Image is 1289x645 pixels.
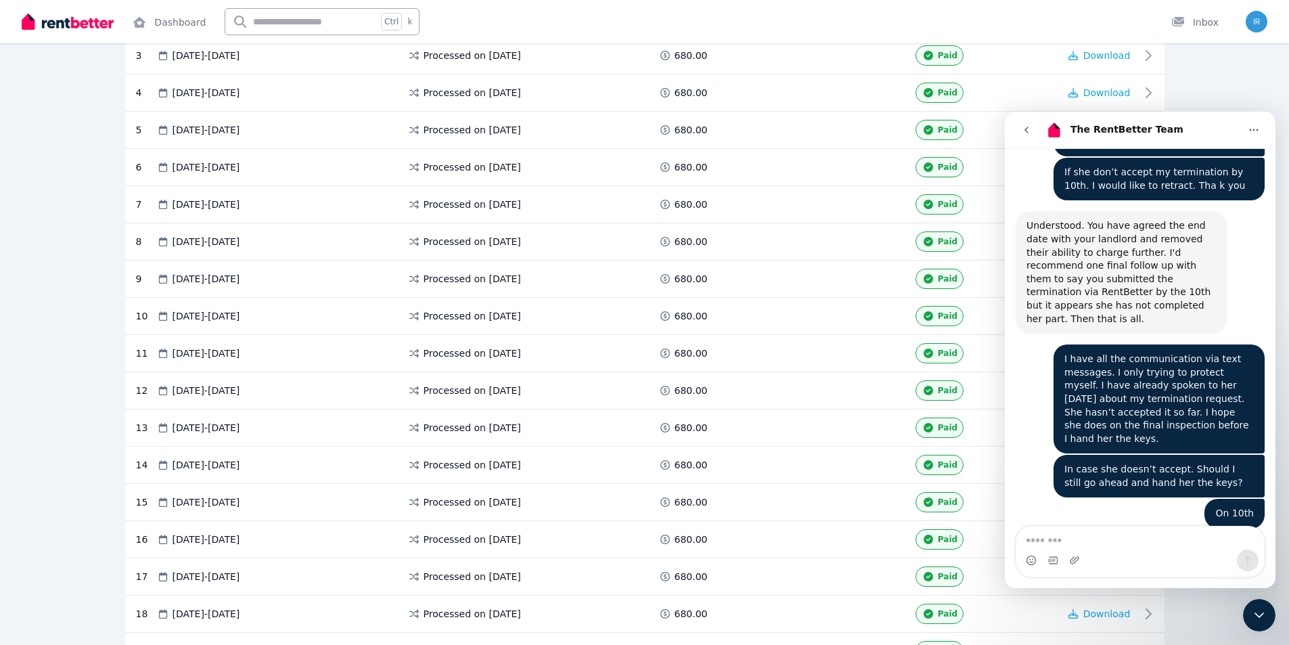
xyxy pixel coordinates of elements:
[173,495,240,509] span: [DATE] - [DATE]
[1083,50,1131,61] span: Download
[424,495,521,509] span: Processed on [DATE]
[675,495,708,509] span: 680.00
[173,309,240,323] span: [DATE] - [DATE]
[424,458,521,472] span: Processed on [DATE]
[675,570,708,583] span: 680.00
[938,87,957,98] span: Paid
[136,194,156,215] div: 7
[136,418,156,438] div: 13
[675,160,708,174] span: 680.00
[173,570,240,583] span: [DATE] - [DATE]
[424,570,521,583] span: Processed on [DATE]
[675,86,708,99] span: 680.00
[136,566,156,587] div: 17
[136,306,156,326] div: 10
[1246,11,1267,32] img: Irfan Saleem
[136,83,156,103] div: 4
[938,422,957,433] span: Paid
[1171,16,1219,29] div: Inbox
[424,235,521,248] span: Processed on [DATE]
[424,347,521,360] span: Processed on [DATE]
[136,157,156,177] div: 6
[938,236,957,247] span: Paid
[675,49,708,62] span: 680.00
[424,272,521,286] span: Processed on [DATE]
[424,533,521,546] span: Processed on [DATE]
[938,460,957,470] span: Paid
[136,45,156,66] div: 3
[424,421,521,435] span: Processed on [DATE]
[136,492,156,512] div: 15
[424,309,521,323] span: Processed on [DATE]
[938,385,957,396] span: Paid
[173,272,240,286] span: [DATE] - [DATE]
[136,269,156,289] div: 9
[173,86,240,99] span: [DATE] - [DATE]
[173,533,240,546] span: [DATE] - [DATE]
[938,608,957,619] span: Paid
[938,534,957,545] span: Paid
[136,455,156,475] div: 14
[136,343,156,363] div: 11
[938,125,957,135] span: Paid
[173,384,240,397] span: [DATE] - [DATE]
[938,311,957,321] span: Paid
[675,533,708,546] span: 680.00
[136,120,156,140] div: 5
[424,86,521,99] span: Processed on [DATE]
[675,123,708,137] span: 680.00
[675,198,708,211] span: 680.00
[938,199,957,210] span: Paid
[1068,49,1131,62] button: Download
[1083,87,1131,98] span: Download
[675,421,708,435] span: 680.00
[675,607,708,621] span: 680.00
[1068,607,1131,621] button: Download
[136,604,156,624] div: 18
[173,198,240,211] span: [DATE] - [DATE]
[1005,112,1275,588] iframe: Intercom live chat
[675,309,708,323] span: 680.00
[173,347,240,360] span: [DATE] - [DATE]
[173,458,240,472] span: [DATE] - [DATE]
[136,231,156,252] div: 8
[1083,608,1131,619] span: Download
[381,13,402,30] span: Ctrl
[938,162,957,173] span: Paid
[424,160,521,174] span: Processed on [DATE]
[938,50,957,61] span: Paid
[424,384,521,397] span: Processed on [DATE]
[173,160,240,174] span: [DATE] - [DATE]
[173,123,240,137] span: [DATE] - [DATE]
[938,497,957,508] span: Paid
[675,458,708,472] span: 680.00
[675,384,708,397] span: 680.00
[1243,599,1275,631] iframe: Intercom live chat
[675,235,708,248] span: 680.00
[424,198,521,211] span: Processed on [DATE]
[407,16,412,27] span: k
[173,607,240,621] span: [DATE] - [DATE]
